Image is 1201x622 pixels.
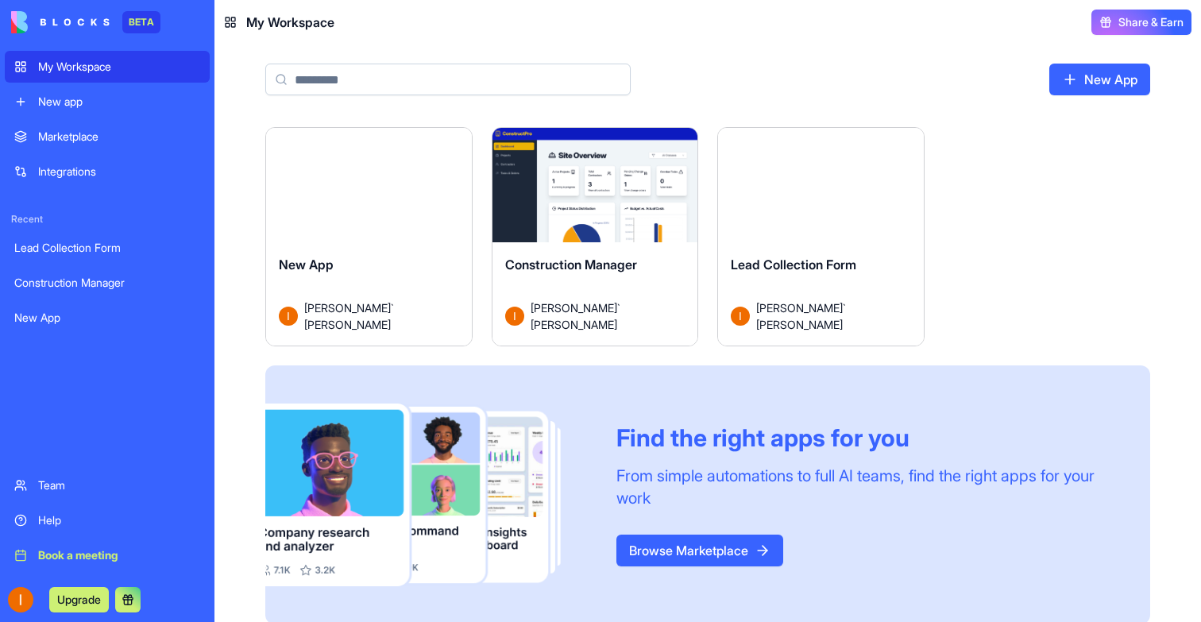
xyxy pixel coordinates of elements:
span: Recent [5,213,210,226]
button: Share & Earn [1091,10,1191,35]
span: [PERSON_NAME]` [PERSON_NAME] [304,299,459,333]
span: New App [279,257,334,272]
button: Upgrade [49,587,109,612]
div: My Workspace [38,59,200,75]
a: Upgrade [49,591,109,607]
span: [PERSON_NAME]` [PERSON_NAME] [531,299,685,333]
img: logo [11,11,110,33]
a: Construction Manager [5,267,210,299]
a: New App [5,302,210,334]
a: Lead Collection FormAvatar[PERSON_NAME]` [PERSON_NAME] [717,127,925,346]
div: BETA [122,11,160,33]
span: [PERSON_NAME]` [PERSON_NAME] [756,299,911,333]
img: Avatar [731,307,750,326]
div: Lead Collection Form [14,240,200,256]
img: Avatar [505,307,524,326]
a: New App [1049,64,1150,95]
a: Integrations [5,156,210,187]
a: Marketplace [5,121,210,153]
div: Integrations [38,164,200,180]
div: Marketplace [38,129,200,145]
span: Lead Collection Form [731,257,856,272]
a: New app [5,86,210,118]
a: Lead Collection Form [5,232,210,264]
a: My Workspace [5,51,210,83]
div: From simple automations to full AI teams, find the right apps for your work [616,465,1112,509]
div: Book a meeting [38,547,200,563]
img: Avatar [279,307,298,326]
div: Construction Manager [14,275,200,291]
a: Team [5,469,210,501]
div: New App [14,310,200,326]
a: Book a meeting [5,539,210,571]
a: Browse Marketplace [616,535,783,566]
img: Frame_181_egmpey.png [265,404,591,586]
a: BETA [11,11,160,33]
div: Help [38,512,200,528]
a: New AppAvatar[PERSON_NAME]` [PERSON_NAME] [265,127,473,346]
div: Find the right apps for you [616,423,1112,452]
a: Construction ManagerAvatar[PERSON_NAME]` [PERSON_NAME] [492,127,699,346]
a: Help [5,504,210,536]
span: My Workspace [246,13,334,32]
div: New app [38,94,200,110]
span: Construction Manager [505,257,637,272]
div: Team [38,477,200,493]
span: Share & Earn [1118,14,1184,30]
img: ACg8ocJjRr_lX_gjJ66ofxXrpCo7uNiZTt8XcpyKgwwl8YU-E5VaaQ=s96-c [8,587,33,612]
